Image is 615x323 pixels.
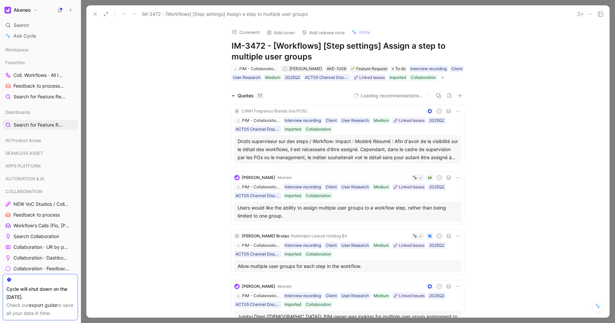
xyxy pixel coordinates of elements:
div: A [437,176,442,180]
div: C [234,233,240,239]
div: Client [326,117,337,124]
div: Collaboration [411,74,436,81]
div: ACT05 Channel Discovery Improvem [236,251,280,258]
div: SEAMLESS ASSET [3,148,78,160]
div: User Research [341,117,369,124]
button: Write [348,28,373,37]
div: Quotes [238,92,263,100]
div: Interview recording [285,117,321,124]
div: Client [326,292,337,299]
div: Interview recording [285,242,321,249]
div: Interview recording [410,65,447,72]
span: Collaboration · Dashboard [13,255,69,261]
div: A [437,109,442,113]
div: Linked Issues [399,242,424,249]
div: Imported [285,301,301,308]
span: APPS PLATFORM [5,163,41,169]
button: Comment [229,28,263,37]
img: Akeneo [4,7,11,13]
h1: IM-3472 - [Workflows] [Step settings] Assign a step to multiple user groups [232,41,464,62]
a: Coll. Workflows · All IMs [3,70,78,80]
div: Linked Issues [399,184,424,190]
div: Workspace [3,45,78,55]
div: Client [326,242,337,249]
div: 2025Q2 [429,117,444,124]
span: Feedback to process [13,83,66,90]
div: Linked Issues [359,74,385,81]
span: · Rotterdam Leisure Holding BV [289,233,347,238]
span: Feedback to process [13,212,60,218]
div: User Research [233,74,260,81]
div: ACT05 Channel Discovery Improvem [305,74,349,81]
div: User Research [341,242,369,249]
div: APPS PLATFORM [3,161,78,171]
span: To do [395,65,406,72]
span: · Akeneo [275,284,292,289]
a: Feedback to process [3,210,78,220]
span: Ask Cycle [13,32,36,40]
div: Linked Issues [399,292,424,299]
span: · Akeneo [275,175,292,180]
button: AkeneoAkeneo [3,5,39,15]
div: Search [3,20,78,30]
div: S [437,234,442,238]
a: Feedback to processCOLLABORATION [3,81,78,91]
span: COLLABORATION [5,188,42,195]
button: Loading recommendations... [353,92,423,100]
div: COLLABORATIONNEW VoC Studios / CollaborationFeedback to processWorkflow's Calls (Flo, [PERSON_NAM... [3,186,78,306]
span: Search for Feature Requests [13,122,64,128]
a: Search for Feature Requests [3,92,78,102]
button: Add cover [263,28,298,37]
div: Medium [374,242,389,249]
div: All Product Areas [3,135,78,145]
img: logo [234,175,240,180]
div: ACT05 Channel Discovery Improvem [236,192,280,199]
span: [PERSON_NAME] [242,175,275,180]
div: ACT05 Channel Discovery Improvem [236,126,280,133]
div: A [283,67,287,71]
div: Collaboration [306,192,331,199]
div: Imported [285,251,301,258]
div: ACT05 Channel Discovery Improvem [236,301,280,308]
a: Search for Feature Requests [3,120,78,130]
div: SEAMLESS ASSET [3,148,78,158]
div: LVMH Fragrance Brands (via PCIS) [242,108,307,114]
span: [PERSON_NAME] [289,66,322,71]
div: Users would like the ability to assign multiple user groups to a workflow step, rather than being... [238,204,458,220]
div: Allow multiple user groups for each step in the workflow. [238,262,458,270]
div: Interview recording [285,292,321,299]
span: Dashboards [5,109,30,116]
a: NEW VoC Studios / Collaboration [3,199,78,209]
div: 2025Q2 [285,74,300,81]
div: 17 [256,92,263,99]
div: Linked Issues [399,117,424,124]
div: User Research [341,292,369,299]
div: Imported [285,126,301,133]
div: PIM - Collaboration Workflows [242,184,280,190]
div: PIM - Collaboration Workflows [242,292,280,299]
div: Imported [389,74,406,81]
a: Collaboration · Feedback by source [3,264,78,274]
div: A [437,284,442,289]
a: Collaboration · UR by project [3,242,78,252]
div: PIM - Collaboration Workflows [242,242,280,249]
div: Dashboards [3,107,78,117]
span: Workspace [5,46,29,53]
a: Ask Cycle [3,31,78,41]
button: Add release note [299,28,348,37]
span: AUTOMATION & AI [5,175,44,182]
div: Client [451,65,462,72]
span: SEAMLESS ASSET [5,150,43,156]
span: Collaboration · UR by project [13,244,69,250]
span: Search Collaboration [13,233,59,240]
div: COLLABORATION [3,186,78,196]
span: All Product Areas [5,137,41,144]
div: AUTOMATION & AI [3,174,78,186]
div: Medium [374,117,389,124]
span: IM-3472 - [Workflows] [Step settings] Assign a step to multiple user groups [142,10,308,18]
div: AKE-1006 [327,65,346,72]
span: Search for Feature Requests [13,93,66,100]
div: Favorites [3,57,78,67]
div: Droits superviseur sur des steps / Workflow: Impact : Modéré Résumé : Afin d'avoir de la visibili... [238,137,458,161]
span: Write [359,29,370,35]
